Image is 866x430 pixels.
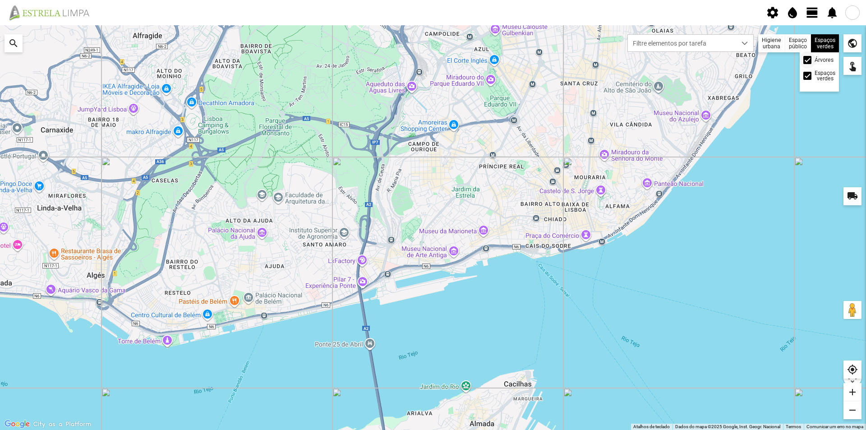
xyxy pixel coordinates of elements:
[843,34,861,52] div: public
[736,35,754,51] div: dropdown trigger
[811,34,839,52] div: Espaços verdes
[843,301,861,319] button: Arraste o Pegman para o mapa para abrir o Street View
[675,424,780,429] span: Dados do mapa ©2025 Google, Inst. Geogr. Nacional
[843,383,861,401] div: add
[785,34,811,52] div: Espaço público
[633,424,670,430] button: Atalhos de teclado
[806,6,819,19] span: view_day
[786,6,799,19] span: water_drop
[628,35,736,51] span: Filtre elementos por tarefa
[843,361,861,379] div: my_location
[2,418,32,430] img: Google
[843,401,861,419] div: remove
[815,57,834,63] label: Árvores
[825,6,839,19] span: notifications
[2,418,32,430] a: Abrir esta área no Google Maps (abre uma nova janela)
[766,6,779,19] span: settings
[6,5,99,21] img: file
[758,34,785,52] div: Higiene urbana
[786,424,801,429] a: Termos (abre num novo separador)
[5,34,23,52] div: search
[815,70,835,82] label: Espaços verdes
[843,187,861,205] div: local_shipping
[843,57,861,75] div: touch_app
[806,424,863,429] a: Comunicar um erro no mapa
